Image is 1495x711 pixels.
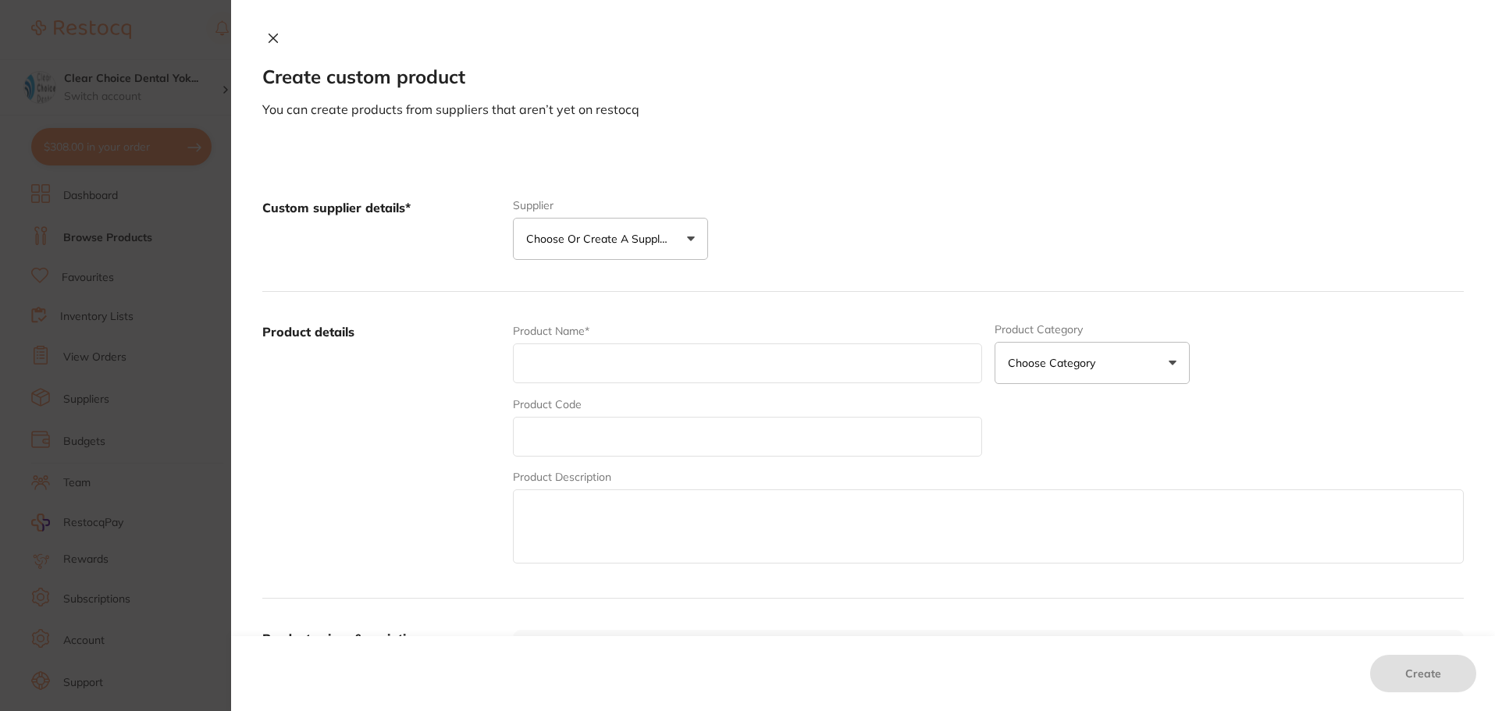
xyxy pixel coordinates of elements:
[995,342,1190,384] button: Choose Category
[995,323,1190,336] label: Product Category
[513,218,708,260] button: Choose or create a supplier
[513,199,708,212] label: Supplier
[513,325,589,337] label: Product Name*
[526,231,675,247] p: Choose or create a supplier
[262,199,500,260] label: Custom supplier details*
[262,631,428,646] label: Product prices & variations
[1370,655,1476,692] button: Create
[1008,355,1102,371] p: Choose Category
[513,471,611,483] label: Product Description
[262,66,1464,88] h2: Create custom product
[513,398,582,411] label: Product Code
[262,101,1464,118] p: You can create products from suppliers that aren’t yet on restocq
[262,323,500,567] label: Product details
